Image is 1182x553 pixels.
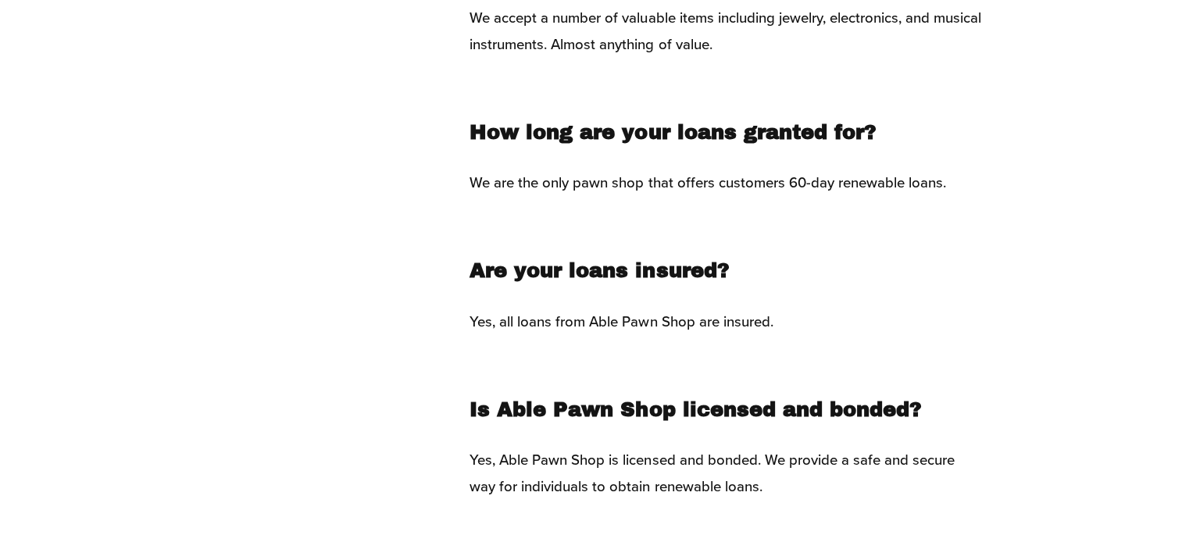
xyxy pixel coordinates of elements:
[470,169,980,196] p: We are the only pawn shop that offers customers 60-day renewable loans.
[470,447,980,499] p: Yes, Able Pawn Shop is licensed and bonded. We provide a safe and secure way for individuals to o...
[470,259,729,281] strong: Are your loans insured?
[470,309,980,335] p: Yes, all loans from Able Pawn Shop are insured.
[470,121,876,143] strong: How long are your loans granted for?
[470,398,921,420] strong: Is Able Pawn Shop licensed and bonded?
[470,5,980,57] p: We accept a number of valuable items including jewelry, electronics, and musical instruments. Alm...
